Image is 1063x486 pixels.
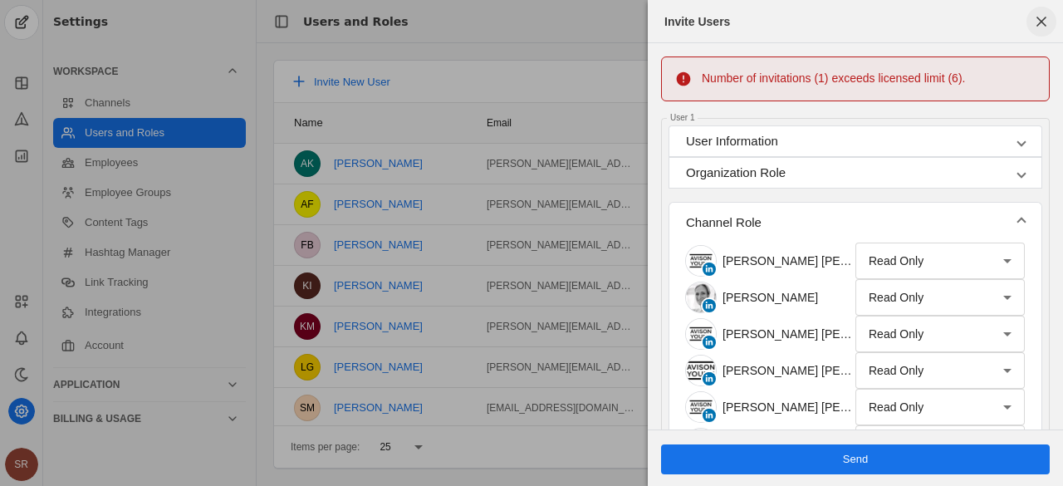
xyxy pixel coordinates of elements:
[686,282,716,312] img: cache
[686,392,716,422] img: cache
[723,399,855,415] div: Avison Young | Germany
[702,70,965,86] div: Number of invitations (1) exceeds licensed limit (6).
[869,291,923,304] span: Read Only
[686,319,716,349] img: cache
[686,214,1005,231] mat-panel-title: Channel Role
[723,253,855,269] div: Avison Young | Northern Ireland
[669,203,1041,243] mat-expansion-panel-header: Channel Role
[669,126,1041,156] mat-expansion-panel-header: User Information
[667,112,698,124] div: User 1
[723,362,855,379] div: Avison Young | VN
[658,13,730,30] div: Invite Users
[686,429,716,459] img: cache
[843,451,868,468] span: Send
[869,254,923,268] span: Read Only
[686,356,716,385] img: cache
[723,289,818,306] div: Faye Bugovics
[686,164,1005,181] mat-panel-title: Organization Role
[723,326,855,342] div: Avison Young | UK Industrial & Logistics
[869,364,923,377] span: Read Only
[686,133,1005,150] mat-panel-title: User Information
[669,158,1041,188] mat-expansion-panel-header: Organization Role
[686,246,716,276] img: cache
[869,327,923,341] span: Read Only
[869,400,923,414] span: Read Only
[661,444,1050,474] button: Send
